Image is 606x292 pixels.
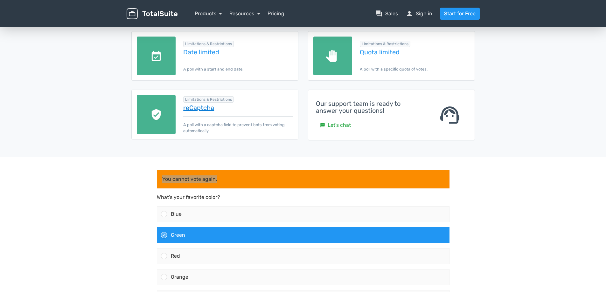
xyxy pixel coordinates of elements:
[268,10,284,17] a: Pricing
[171,96,180,102] span: Red
[183,104,293,111] a: reCaptcha
[183,49,293,56] a: Date limited
[171,117,188,123] span: Orange
[171,138,186,144] span: Purple
[127,8,178,19] img: TotalSuite for WordPress
[183,116,293,134] p: A poll with a captcha field to prevent bots from voting automatically.
[440,8,480,20] a: Start for Free
[375,10,383,17] span: question_answer
[313,37,352,76] img: quota-limited.png.webp
[137,95,176,134] img: recaptcha.png.webp
[316,119,355,131] a: smsLet's chat
[360,61,469,72] p: A poll with a specific quota of votes.
[137,37,176,76] img: date-limited.png.webp
[428,159,449,175] button: Vote
[316,100,423,114] h4: Our support team is ready to answer your questions!
[438,104,461,126] span: support_agent
[406,10,413,17] span: person
[183,96,234,103] span: Browse all in Limitations & Restrictions
[406,10,432,17] a: personSign in
[395,159,423,175] button: Results
[157,36,449,44] p: What's your favorite color?
[183,41,234,47] span: Browse all in Limitations & Restrictions
[320,123,325,128] small: sms
[360,41,410,47] span: Browse all in Limitations & Restrictions
[171,75,185,81] span: Green
[171,54,182,60] span: Blue
[375,10,398,17] a: question_answerSales
[195,10,222,17] a: Products
[157,13,449,31] div: You cannot vote again.
[183,61,293,72] p: A poll with a start and end date.
[229,10,260,17] a: Resources
[360,49,469,56] a: Quota limited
